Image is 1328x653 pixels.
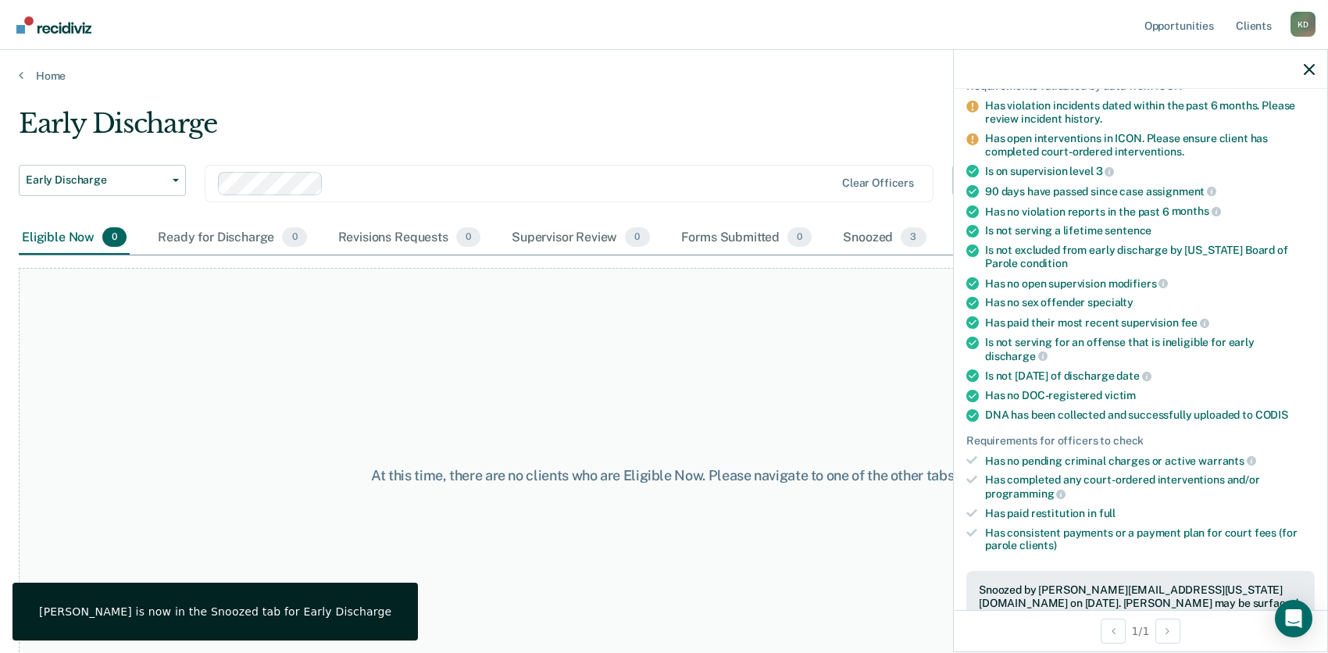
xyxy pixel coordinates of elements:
div: Open Intercom Messenger [1275,600,1312,637]
div: At this time, there are no clients who are Eligible Now. Please navigate to one of the other tabs. [342,467,987,484]
span: warrants [1198,455,1256,467]
div: 1 / 1 [954,610,1327,651]
div: Eligible Now [19,221,130,255]
div: Forms Submitted [678,221,816,255]
div: Snoozed [840,221,929,255]
button: Profile dropdown button [1291,12,1316,37]
span: discharge [985,350,1048,362]
span: sentence [1105,224,1151,237]
span: date [1116,369,1151,382]
span: CODIS [1255,409,1288,421]
div: K D [1291,12,1316,37]
div: Has open interventions in ICON. Please ensure client has completed court-ordered interventions. [985,132,1315,159]
span: specialty [1087,296,1133,309]
div: Is not excluded from early discharge by [US_STATE] Board of Parole [985,244,1315,270]
div: Has no DOC-registered [985,389,1315,402]
div: Early Discharge [19,108,1015,152]
span: 0 [456,227,480,248]
span: 0 [282,227,306,248]
div: Is not [DATE] of discharge [985,369,1315,383]
span: clients) [1019,539,1057,551]
span: fee [1181,316,1209,329]
div: Has no pending criminal charges or active [985,454,1315,468]
div: Has no sex offender [985,296,1315,309]
span: 3 [1096,165,1115,177]
div: Has completed any court-ordered interventions and/or [985,473,1315,500]
div: Ready for Discharge [155,221,309,255]
div: Clear officers [842,177,914,190]
div: Is not serving for an offense that is ineligible for early [985,336,1315,362]
div: [PERSON_NAME] is now in the Snoozed tab for Early Discharge [39,605,391,619]
div: DNA has been collected and successfully uploaded to [985,409,1315,422]
button: Next Opportunity [1155,619,1180,644]
span: assignment [1146,185,1216,198]
div: Has no violation reports in the past 6 [985,205,1315,219]
span: victim [1105,389,1136,401]
div: Has consistent payments or a payment plan for court fees (for parole [985,526,1315,553]
span: 3 [901,227,926,248]
div: Revisions Requests [335,221,484,255]
img: Recidiviz [16,16,91,34]
div: 90 days have passed since case [985,184,1315,198]
span: full [1099,507,1116,519]
div: Is on supervision level [985,164,1315,178]
div: Requirements for officers to check [966,434,1315,448]
span: programming [985,487,1066,500]
span: 0 [787,227,812,248]
span: 0 [102,227,127,248]
span: months [1172,205,1221,217]
span: condition [1020,257,1068,269]
div: Supervisor Review [509,221,653,255]
span: modifiers [1108,277,1169,290]
button: Previous Opportunity [1101,619,1126,644]
div: Snoozed by [PERSON_NAME][EMAIL_ADDRESS][US_STATE][DOMAIN_NAME] on [DATE]. [PERSON_NAME] may be su... [979,583,1302,623]
div: Has violation incidents dated within the past 6 months. Please review incident history. [985,99,1315,126]
a: Home [19,69,1309,83]
div: Is not serving a lifetime [985,224,1315,237]
div: Has no open supervision [985,277,1315,291]
div: Has paid restitution in [985,507,1315,520]
span: 0 [625,227,649,248]
span: Early Discharge [26,173,166,187]
div: Has paid their most recent supervision [985,316,1315,330]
